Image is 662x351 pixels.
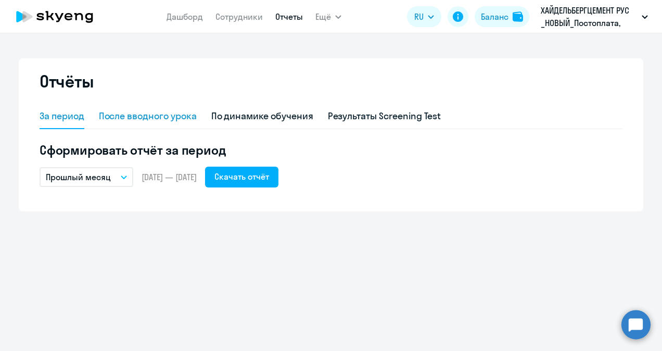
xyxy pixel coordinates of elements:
div: После вводного урока [99,109,197,123]
button: Ещё [315,6,341,27]
h2: Отчёты [40,71,94,92]
p: Прошлый месяц [46,171,111,183]
button: Балансbalance [475,6,529,27]
button: ХАЙДЕЛЬБЕРГЦЕМЕНТ РУС _НОВЫЙ_Постоплата, ХАЙДЕЛЬБЕРГЦЕМЕНТ РУС, ООО [536,4,653,29]
div: Скачать отчёт [214,170,269,183]
div: За период [40,109,84,123]
a: Сотрудники [215,11,263,22]
div: Результаты Screening Test [328,109,441,123]
div: По динамике обучения [211,109,313,123]
span: [DATE] — [DATE] [142,171,197,183]
div: Баланс [481,10,508,23]
a: Отчеты [275,11,303,22]
h5: Сформировать отчёт за период [40,142,622,158]
img: balance [513,11,523,22]
button: Скачать отчёт [205,167,278,187]
p: ХАЙДЕЛЬБЕРГЦЕМЕНТ РУС _НОВЫЙ_Постоплата, ХАЙДЕЛЬБЕРГЦЕМЕНТ РУС, ООО [541,4,638,29]
span: RU [414,10,424,23]
button: RU [407,6,441,27]
button: Прошлый месяц [40,167,133,187]
a: Дашборд [167,11,203,22]
span: Ещё [315,10,331,23]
